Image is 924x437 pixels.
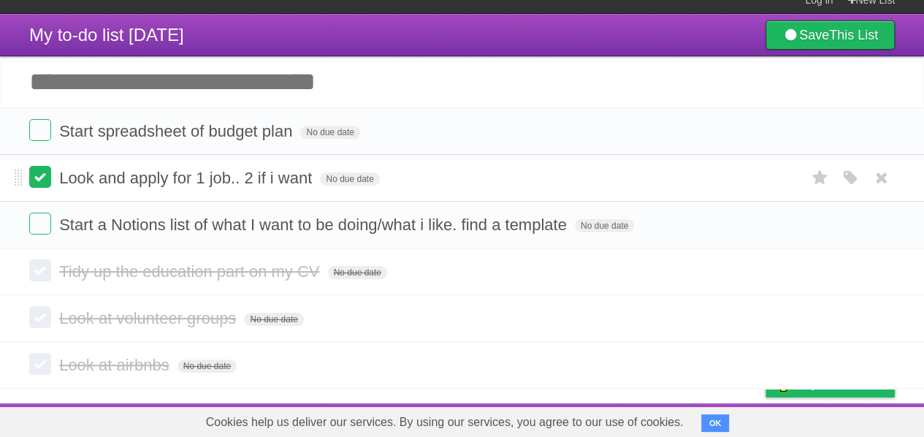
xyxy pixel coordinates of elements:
label: Done [29,306,51,328]
span: No due date [328,266,387,279]
span: Buy me a coffee [796,371,887,397]
span: Tidy up the education part on my CV [59,262,323,281]
span: My to-do list [DATE] [29,25,184,45]
label: Done [29,259,51,281]
span: No due date [575,219,634,232]
button: OK [701,414,730,432]
span: No due date [244,313,303,326]
span: Cookies help us deliver our services. By using our services, you agree to our use of cookies. [191,408,698,437]
span: No due date [177,360,237,373]
label: Star task [806,166,833,190]
span: No due date [320,172,379,186]
b: This List [829,28,878,42]
label: Done [29,353,51,375]
span: Start spreadsheet of budget plan [59,122,296,140]
span: No due date [300,126,359,139]
span: Look at volunteer groups [59,309,240,327]
span: Start a Notions list of what I want to be doing/what i like. find a template [59,216,570,234]
label: Done [29,166,51,188]
label: Done [29,119,51,141]
span: Look and apply for 1 job.. 2 if i want [59,169,316,187]
label: Done [29,213,51,235]
a: SaveThis List [765,20,895,50]
span: Look at airbnbs [59,356,172,374]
